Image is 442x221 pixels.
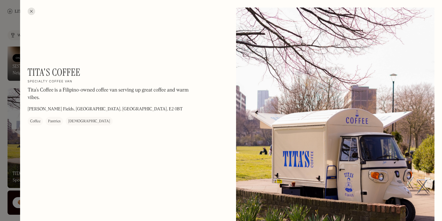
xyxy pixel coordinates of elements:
[28,106,183,113] p: [PERSON_NAME] Fields, [GEOGRAPHIC_DATA], [GEOGRAPHIC_DATA], E2 0BT
[48,118,61,124] div: Pastries
[30,118,40,124] div: Coffee
[28,86,197,102] p: Tita’s Coffee is a Filipino-owned coffee van serving up great coffee and warm vibes.
[68,118,110,124] div: [DEMOGRAPHIC_DATA]
[28,66,80,78] h1: Tita's Coffee
[28,80,73,84] h2: Specialty coffee van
